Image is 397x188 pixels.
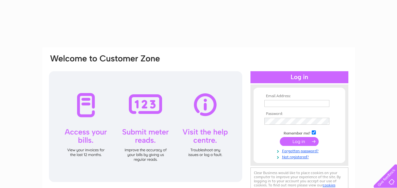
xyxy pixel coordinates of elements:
[264,147,336,154] a: Forgotten password?
[263,112,336,116] th: Password:
[263,129,336,136] td: Remember me?
[263,94,336,98] th: Email Address:
[280,137,319,146] input: Submit
[264,154,336,160] a: Not registered?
